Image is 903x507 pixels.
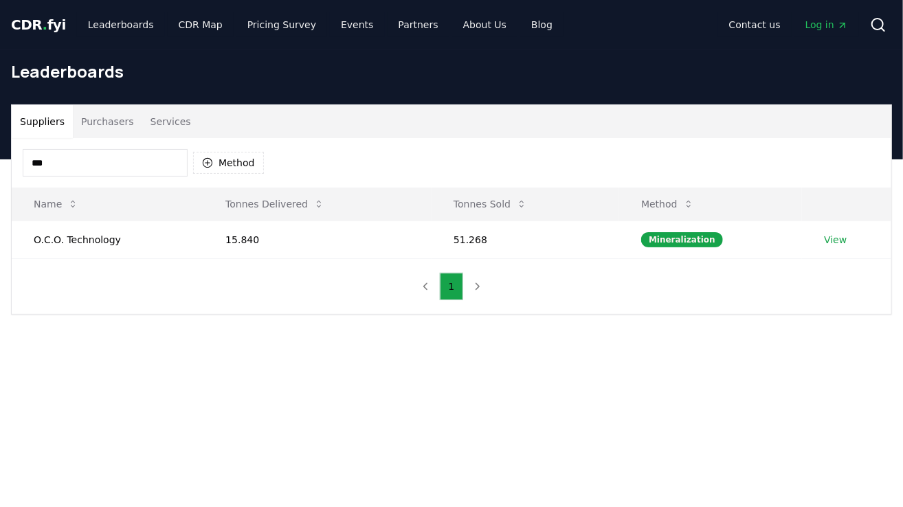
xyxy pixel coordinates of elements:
a: Events [330,12,384,37]
a: About Us [452,12,517,37]
a: CDR Map [168,12,234,37]
a: Pricing Survey [236,12,327,37]
span: . [43,16,47,33]
button: Tonnes Sold [443,190,538,218]
td: 51.268 [432,221,619,258]
a: Blog [520,12,564,37]
span: Log in [805,18,848,32]
button: Purchasers [73,105,142,138]
nav: Main [718,12,859,37]
button: Method [630,190,705,218]
div: Mineralization [641,232,723,247]
a: View [824,233,847,247]
a: Contact us [718,12,792,37]
button: Name [23,190,89,218]
a: Partners [388,12,449,37]
td: O.C.O. Technology [12,221,203,258]
button: Method [193,152,264,174]
button: Suppliers [12,105,73,138]
a: CDR.fyi [11,15,66,34]
a: Log in [794,12,859,37]
button: Tonnes Delivered [214,190,335,218]
h1: Leaderboards [11,60,892,82]
a: Leaderboards [77,12,165,37]
td: 15.840 [203,221,432,258]
nav: Main [77,12,564,37]
button: 1 [440,273,464,300]
span: CDR fyi [11,16,66,33]
button: Services [142,105,199,138]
